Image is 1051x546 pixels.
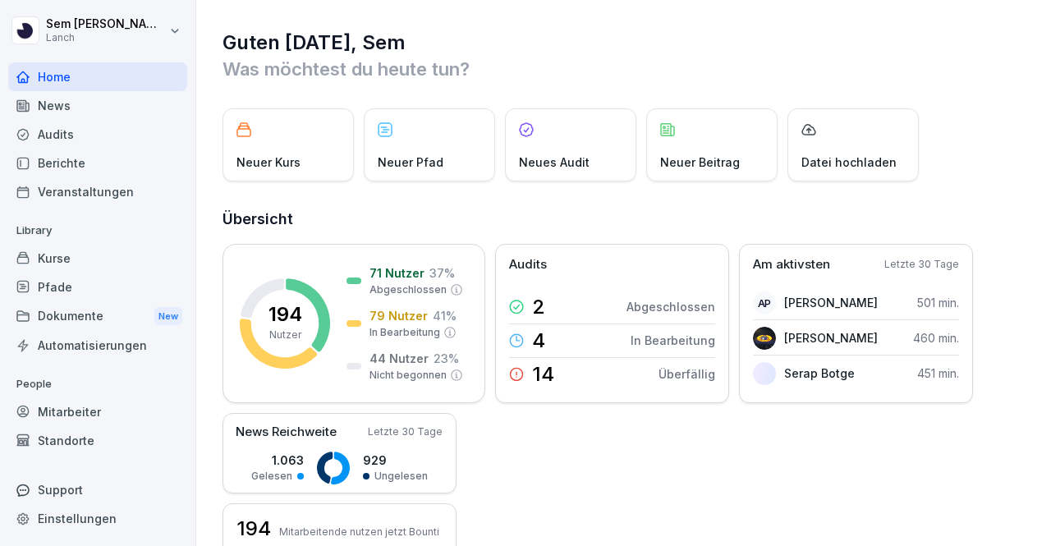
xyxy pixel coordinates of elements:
p: 41 % [433,307,457,324]
div: AP [753,291,776,314]
div: Dokumente [8,301,187,332]
p: Ungelesen [374,469,428,484]
p: Neues Audit [519,154,590,171]
p: Library [8,218,187,244]
a: Audits [8,120,187,149]
h3: 194 [236,515,271,543]
p: Neuer Beitrag [660,154,740,171]
p: Neuer Pfad [378,154,443,171]
p: Audits [509,255,547,274]
p: 44 Nutzer [369,350,429,367]
p: In Bearbeitung [369,325,440,340]
a: Veranstaltungen [8,177,187,206]
p: 194 [268,305,302,324]
p: Mitarbeitende nutzen jetzt Bounti [279,525,439,538]
p: Lanch [46,32,166,44]
p: Am aktivsten [753,255,830,274]
p: 4 [532,331,545,351]
p: Serap Botge [784,365,855,382]
p: 71 Nutzer [369,264,425,282]
img: g4w5x5mlkjus3ukx1xap2hc0.png [753,327,776,350]
a: Einstellungen [8,504,187,533]
a: DokumenteNew [8,301,187,332]
p: 37 % [429,264,455,282]
p: In Bearbeitung [631,332,715,349]
p: 14 [532,365,554,384]
p: News Reichweite [236,423,337,442]
a: Berichte [8,149,187,177]
div: Support [8,475,187,504]
a: Automatisierungen [8,331,187,360]
a: News [8,91,187,120]
p: Überfällig [659,365,715,383]
a: Home [8,62,187,91]
p: 1.063 [251,452,304,469]
p: Abgeschlossen [369,282,447,297]
p: 460 min. [913,329,959,346]
p: [PERSON_NAME] [784,329,878,346]
p: 929 [363,452,428,469]
p: 23 % [434,350,459,367]
p: 451 min. [917,365,959,382]
h1: Guten [DATE], Sem [223,30,1026,56]
a: Kurse [8,244,187,273]
p: Datei hochladen [801,154,897,171]
p: Was möchtest du heute tun? [223,56,1026,82]
img: fgodp68hp0emq4hpgfcp6x9z.png [753,362,776,385]
div: New [154,307,182,326]
a: Mitarbeiter [8,397,187,426]
h2: Übersicht [223,208,1026,231]
p: Nicht begonnen [369,368,447,383]
p: 79 Nutzer [369,307,428,324]
p: Sem [PERSON_NAME] [46,17,166,31]
p: Neuer Kurs [236,154,301,171]
p: 501 min. [917,294,959,311]
p: People [8,371,187,397]
a: Pfade [8,273,187,301]
p: Gelesen [251,469,292,484]
p: 2 [532,297,545,317]
p: Letzte 30 Tage [368,424,443,439]
p: Letzte 30 Tage [884,257,959,272]
p: [PERSON_NAME] [784,294,878,311]
p: Nutzer [269,328,301,342]
a: Standorte [8,426,187,455]
p: Abgeschlossen [626,298,715,315]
